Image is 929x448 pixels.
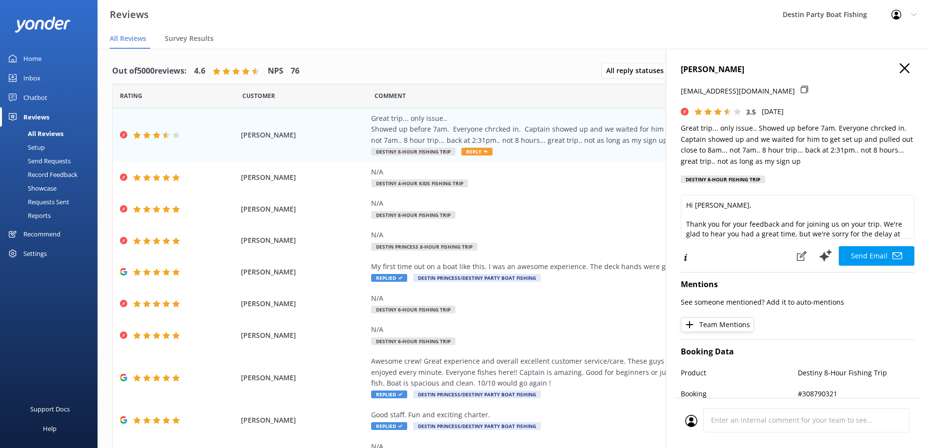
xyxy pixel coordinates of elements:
[371,167,815,177] div: N/A
[371,409,815,420] div: Good staff. Fun and exciting charter.
[371,198,815,209] div: N/A
[798,368,915,378] p: Destiny 8-Hour Fishing Trip
[43,419,57,438] div: Help
[681,123,914,167] p: Great trip... only issue.. Showed up before 7am. Everyone chrcked in. Captain showed up and we wa...
[798,389,915,399] p: #308790321
[681,317,754,332] button: Team Mentions
[6,181,98,195] a: Showcase
[371,306,455,313] span: Destiny 6-Hour Fishing Trip
[371,422,407,430] span: Replied
[268,65,283,78] h4: NPS
[241,172,367,183] span: [PERSON_NAME]
[681,346,914,358] h4: Booking Data
[371,148,455,156] span: Destiny 8-Hour Fishing Trip
[110,34,146,43] span: All Reviews
[371,230,815,240] div: N/A
[23,68,40,88] div: Inbox
[371,211,455,219] span: Destiny 8-Hour Fishing Trip
[681,368,798,378] p: Product
[23,224,60,244] div: Recommend
[681,297,914,308] p: See someone mentioned? Add it to auto-mentions
[112,65,187,78] h4: Out of 5000 reviews:
[110,7,149,22] h3: Reviews
[23,107,49,127] div: Reviews
[6,209,98,222] a: Reports
[681,63,914,76] h4: [PERSON_NAME]
[23,244,47,263] div: Settings
[241,330,367,341] span: [PERSON_NAME]
[194,65,205,78] h4: 4.6
[6,168,98,181] a: Record Feedback
[461,148,493,156] span: Reply
[371,243,477,251] span: Destin Princess 8-Hour Fishing Trip
[6,154,98,168] a: Send Requests
[6,195,69,209] div: Requests Sent
[681,175,765,183] div: Destiny 8-Hour Fishing Trip
[6,209,51,222] div: Reports
[241,415,367,426] span: [PERSON_NAME]
[15,17,71,33] img: yonder-white-logo.png
[371,356,815,389] div: Awesome crew! Great experience and overall excellent customer service/care. These guys know what ...
[375,91,406,100] span: Question
[241,372,367,383] span: [PERSON_NAME]
[900,63,909,74] button: Close
[371,113,815,146] div: Great trip... only issue.. Showed up before 7am. Everyone chrcked in. Captain showed up and we wa...
[241,267,367,277] span: [PERSON_NAME]
[681,278,914,291] h4: Mentions
[681,389,798,399] p: Booking
[746,107,756,117] span: 3.5
[413,422,541,430] span: Destin Princess/Destiny Party Boat Fishing
[371,179,468,187] span: Destiny 4-Hour Kids Fishing Trip
[6,127,63,140] div: All Reviews
[241,298,367,309] span: [PERSON_NAME]
[6,195,98,209] a: Requests Sent
[371,324,815,335] div: N/A
[685,415,697,427] img: user_profile.svg
[6,140,98,154] a: Setup
[371,274,407,282] span: Replied
[241,235,367,246] span: [PERSON_NAME]
[291,65,299,78] h4: 76
[371,261,815,272] div: My first time out on a boat like this. I was an awesome experience. The deck hands were great.
[23,88,47,107] div: Chatbot
[241,130,367,140] span: [PERSON_NAME]
[413,390,541,398] span: Destin Princess/Destiny Party Boat Fishing
[371,390,407,398] span: Replied
[681,195,914,239] textarea: Hi [PERSON_NAME], Thank you for your feedback and for joining us on your trip. We're glad to hear...
[242,91,275,100] span: Date
[413,274,541,282] span: Destin Princess/Destiny Party Boat Fishing
[6,154,71,168] div: Send Requests
[241,204,367,214] span: [PERSON_NAME]
[165,34,214,43] span: Survey Results
[6,168,78,181] div: Record Feedback
[120,91,142,100] span: Date
[6,181,57,195] div: Showcase
[606,65,670,76] span: All reply statuses
[371,293,815,304] div: N/A
[371,337,455,345] span: Destiny 6-Hour Fishing Trip
[6,140,45,154] div: Setup
[30,399,70,419] div: Support Docs
[839,246,914,266] button: Send Email
[6,127,98,140] a: All Reviews
[681,86,795,97] p: [EMAIL_ADDRESS][DOMAIN_NAME]
[762,106,784,117] p: [DATE]
[23,49,41,68] div: Home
